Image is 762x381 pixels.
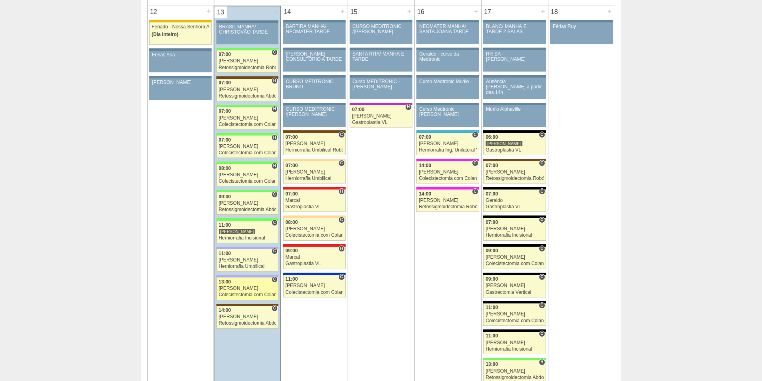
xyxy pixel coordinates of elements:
a: Curso Medtronic [PERSON_NAME] [416,105,479,127]
a: H 07:00 [PERSON_NAME] Colecistectomia com Colangiografia VL [216,136,278,158]
a: C 11:00 [PERSON_NAME] Herniorrafia Umbilical [216,249,278,271]
div: + [339,6,346,16]
div: Colecistectomia com Colangiografia VL [286,290,343,295]
div: [PERSON_NAME] [219,116,276,121]
div: Key: Aviso [350,75,412,78]
div: Key: Bartira [283,159,346,161]
span: Hospital [272,106,278,112]
div: CURSO MEDTRONIC BRUNO [286,79,343,90]
span: Consultório [338,274,344,280]
span: (Dia inteiro) [152,32,178,37]
div: NEOMATER MANHÃ/ SANTA JOANA TARDE [419,24,476,34]
span: 13:00 [486,361,498,367]
span: Consultório [539,132,545,138]
span: 09:00 [486,276,498,282]
div: [PERSON_NAME] [486,226,544,231]
div: 16 [415,6,427,18]
span: Consultório [338,160,344,166]
div: Key: Blanc [483,273,546,275]
div: Colecistectomia com Colangiografia VL [486,318,544,323]
div: Key: Brasil [216,218,278,221]
div: Férias Ruy [553,24,610,29]
div: Key: Blanc [483,329,546,332]
div: 14 [281,6,294,18]
span: 07:00 [286,163,298,168]
div: Key: Brasil [216,190,278,192]
div: 13 [214,6,227,18]
a: C 11:00 [PERSON_NAME] Herniorrafia Incisional [216,221,278,243]
span: 09:00 [219,194,231,199]
div: Key: Blanc [483,215,546,218]
div: 12 [148,6,160,18]
div: [PERSON_NAME] [352,114,410,119]
span: 07:00 [219,137,231,143]
span: 08:00 [286,219,298,225]
div: Key: Aviso [483,48,546,50]
div: [PERSON_NAME] [286,141,343,146]
div: BRASIL MANHÃ/ CHRISTOVÃO TARDE [219,24,276,35]
div: [PERSON_NAME] [486,170,544,175]
span: 06:00 [486,134,498,140]
div: Colecistectomia com Colangiografia VL [486,261,544,266]
a: Ferias Ana [149,51,212,72]
div: [PERSON_NAME] [419,141,477,146]
span: Consultório [272,276,278,283]
span: 11:00 [486,333,498,339]
div: [PERSON_NAME] [486,369,544,374]
span: Consultório [338,217,344,223]
div: Key: Pro Matre [416,187,479,190]
a: C 07:00 Geraldo Gastroplastia VL [483,190,546,212]
span: Hospital [338,188,344,195]
div: Key: Bartira [283,215,346,218]
div: Retossigmoidectomia Robótica [419,204,477,209]
div: [PERSON_NAME] [286,226,343,231]
div: [PERSON_NAME] [219,87,276,92]
span: Consultório [472,160,478,166]
div: [PERSON_NAME] [152,80,209,85]
div: [PERSON_NAME] [419,170,477,175]
div: Key: Aviso [416,103,479,105]
a: NEOMATER MANHÃ/ SANTA JOANA TARDE [416,22,479,44]
a: Curso MEDITRONIC - [PERSON_NAME] [350,78,412,99]
span: 07:00 [219,52,231,57]
div: [PERSON_NAME] [219,314,276,319]
div: Herniorrafia Incisional [486,233,544,238]
div: Key: Aviso [216,20,278,23]
div: [PERSON_NAME] [219,257,276,263]
div: Key: Blanc [483,187,546,190]
div: [PERSON_NAME] [486,141,522,147]
a: BARTIRA MANHÃ/ NEOMATER TARDE [283,22,346,44]
a: C 14:00 [PERSON_NAME] Retossigmoidectomia Abdominal VL [216,306,278,329]
div: Curso MEDITRONIC - [PERSON_NAME] [352,79,410,90]
a: C 07:00 [PERSON_NAME] Herniorrafia Ing. Unilateral VL [416,133,479,155]
span: Hospital [539,359,545,365]
div: Key: Brasil [216,48,278,50]
span: Consultório [539,245,545,252]
span: Consultório [539,188,545,195]
div: Key: Aviso [483,75,546,78]
div: Marcal [286,198,343,203]
div: Gastroplastia VL [486,148,544,153]
span: 11:00 [486,305,498,310]
span: Consultório [272,191,278,197]
div: + [205,6,212,16]
div: 18 [548,6,561,18]
span: Hospital [272,78,278,84]
div: Marcal [286,255,343,260]
div: Herniorrafia Umbilical Robótica [286,148,343,153]
div: Key: Santa Joana [283,130,346,133]
span: 14:00 [419,191,431,197]
div: Ausência [PERSON_NAME] a partir das 14h [486,79,543,95]
a: C 09:00 [PERSON_NAME] Colecistectomia com Colangiografia VL [483,247,546,269]
a: C 06:00 [PERSON_NAME] Gastroplastia VL [483,133,546,155]
span: 09:00 [486,248,498,253]
div: Key: Aviso [416,48,479,50]
div: + [406,6,413,16]
div: Key: Aviso [416,20,479,22]
span: 07:00 [486,191,498,197]
span: 07:00 [352,107,364,112]
a: Férias Ruy [550,22,612,44]
div: Key: São Luiz - Itaim [283,273,346,275]
span: Consultório [539,217,545,223]
span: 11:00 [219,222,231,228]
